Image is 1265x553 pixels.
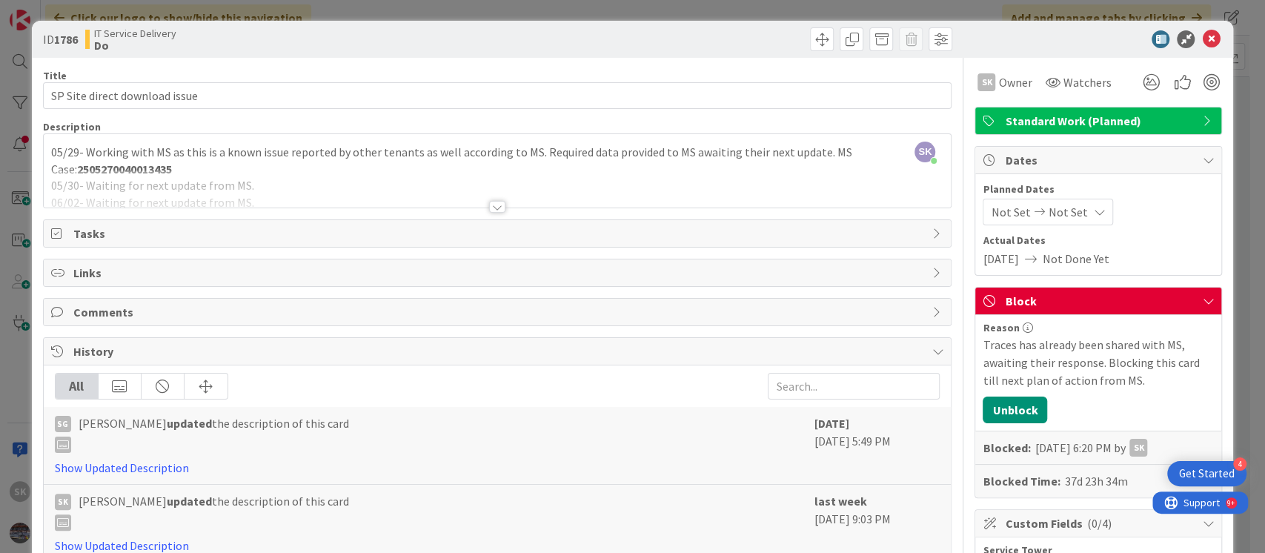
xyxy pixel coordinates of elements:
span: SK [914,142,935,162]
span: Custom Fields [1005,514,1195,532]
span: Tasks [73,225,925,242]
span: ID [43,30,78,48]
span: Comments [73,303,925,321]
span: [PERSON_NAME] the description of this card [79,414,349,453]
span: [DATE] [983,250,1018,268]
b: Blocked: [983,439,1030,457]
div: Get Started [1179,466,1235,481]
div: [DATE] 6:20 PM by [1035,439,1147,457]
input: Search... [768,373,940,400]
label: Title [43,69,67,82]
span: IT Service Delivery [94,27,176,39]
span: Not Done Yet [1042,250,1109,268]
span: Planned Dates [983,182,1214,197]
b: Do [94,39,176,51]
span: Block [1005,292,1195,310]
span: Actual Dates [983,233,1214,248]
strong: 2505270040013435 [77,162,172,176]
b: updated [167,416,212,431]
span: ( 0/4 ) [1086,516,1111,531]
div: [DATE] 5:49 PM [814,414,940,477]
span: Not Set [1048,203,1087,221]
span: Standard Work (Planned) [1005,112,1195,130]
span: Not Set [991,203,1030,221]
span: Owner [998,73,1032,91]
div: SK [1129,439,1147,457]
input: type card name here... [43,82,952,109]
b: updated [167,494,212,509]
div: All [56,374,99,399]
span: Dates [1005,151,1195,169]
span: Support [31,2,67,20]
div: 9+ [75,6,82,18]
span: Watchers [1063,73,1111,91]
button: Unblock [983,397,1047,423]
span: Reason [983,322,1019,333]
div: Open Get Started checklist, remaining modules: 4 [1167,461,1246,486]
div: 4 [1233,457,1246,471]
b: 1786 [54,32,78,47]
div: Traces has already been shared with MS, awaiting their response. Blocking this card till next pla... [983,336,1214,389]
a: Show Updated Description [55,460,189,475]
span: Description [43,120,101,133]
b: last week [814,494,866,509]
b: [DATE] [814,416,849,431]
span: [PERSON_NAME] the description of this card [79,492,349,531]
p: 05/29- Working with MS as this is a known issue reported by other tenants as well according to MS... [51,144,944,177]
div: SK [977,73,995,91]
b: Blocked Time: [983,472,1060,490]
a: Show Updated Description [55,538,189,553]
div: SK [55,494,71,510]
span: Links [73,264,925,282]
div: sg [55,416,71,432]
span: History [73,342,925,360]
div: 37d 23h 34m [1064,472,1127,490]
